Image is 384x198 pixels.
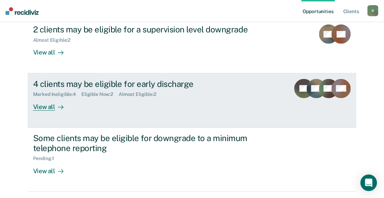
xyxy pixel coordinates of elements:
[33,91,81,97] div: Marked Ineligible : 4
[33,97,72,111] div: View all
[361,175,377,191] div: Open Intercom Messenger
[33,24,275,34] div: 2 clients may be eligible for a supervision level downgrade
[33,43,72,57] div: View all
[28,128,357,192] a: Some clients may be eligible for downgrade to a minimum telephone reportingPending:1View all
[33,156,60,161] div: Pending : 1
[33,79,275,89] div: 4 clients may be eligible for early discharge
[33,161,72,175] div: View all
[33,133,275,153] div: Some clients may be eligible for downgrade to a minimum telephone reporting
[28,73,357,128] a: 4 clients may be eligible for early dischargeMarked Ineligible:4Eligible Now:2Almost Eligible:2Vi...
[33,37,76,43] div: Almost Eligible : 2
[367,5,378,16] button: R
[6,7,39,15] img: Recidiviz
[28,19,357,73] a: 2 clients may be eligible for a supervision level downgradeAlmost Eligible:2View all
[119,91,162,97] div: Almost Eligible : 2
[81,91,119,97] div: Eligible Now : 2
